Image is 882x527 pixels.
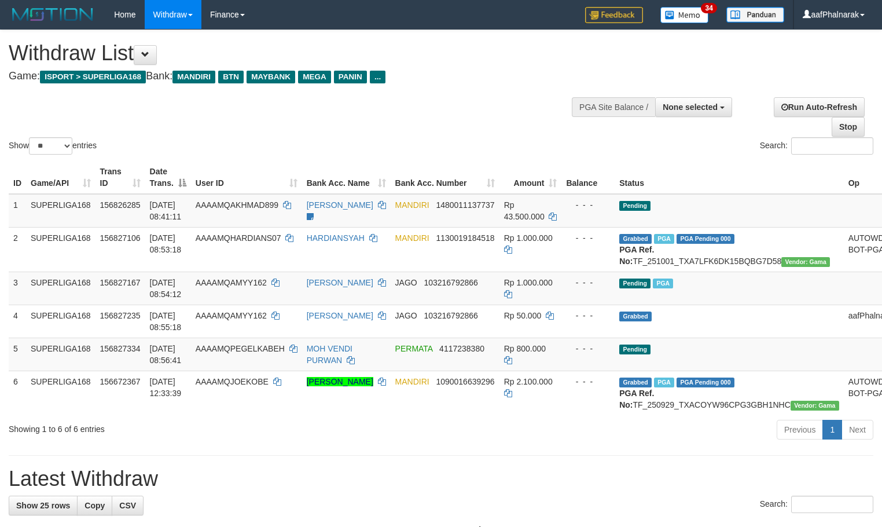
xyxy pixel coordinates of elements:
select: Showentries [29,137,72,155]
div: - - - [566,343,610,354]
td: SUPERLIGA168 [26,227,95,272]
span: 34 [701,3,716,13]
td: 3 [9,272,26,305]
th: Bank Acc. Name: activate to sort column ascending [302,161,391,194]
td: 1 [9,194,26,228]
span: ISPORT > SUPERLIGA168 [40,71,146,83]
div: - - - [566,376,610,387]
a: [PERSON_NAME] [307,377,373,386]
h1: Latest Withdraw [9,467,873,491]
span: [DATE] 12:33:39 [150,377,182,398]
span: Show 25 rows [16,501,70,510]
span: Rp 1.000.000 [504,278,553,287]
td: SUPERLIGA168 [26,371,95,415]
td: SUPERLIGA168 [26,272,95,305]
a: [PERSON_NAME] [307,311,373,320]
span: MANDIRI [172,71,215,83]
span: [DATE] 08:54:12 [150,278,182,299]
th: Amount: activate to sort column ascending [499,161,562,194]
span: Copy 1090016639296 to clipboard [436,377,494,386]
input: Search: [791,496,873,513]
th: User ID: activate to sort column ascending [191,161,302,194]
img: Button%20Memo.svg [660,7,709,23]
span: JAGO [395,311,417,320]
span: MANDIRI [395,233,429,243]
div: Showing 1 to 6 of 6 entries [9,419,359,435]
span: 156827235 [100,311,141,320]
span: PGA Pending [677,234,734,244]
span: Vendor URL: https://trx31.1velocity.biz [781,257,830,267]
span: Grabbed [619,312,652,321]
span: CSV [119,501,136,510]
span: Rp 43.500.000 [504,200,545,221]
span: [DATE] 08:53:18 [150,233,182,254]
span: AAAAMQAKHMAD899 [196,200,278,210]
span: Rp 1.000.000 [504,233,553,243]
a: MOH VENDI PURWAN [307,344,352,365]
span: AAAAMQAMYY162 [196,311,267,320]
span: Grabbed [619,234,652,244]
span: Pending [619,279,651,288]
span: Marked by aafchoeunmanni [653,279,673,288]
span: MEGA [298,71,331,83]
a: 1 [822,420,842,440]
span: 156672367 [100,377,141,386]
td: TF_250929_TXACOYW96CPG3GBH1NHC [615,371,843,415]
span: Rp 800.000 [504,344,546,353]
span: 156827334 [100,344,141,353]
img: panduan.png [726,7,784,23]
td: 4 [9,305,26,338]
td: SUPERLIGA168 [26,194,95,228]
span: 156827106 [100,233,141,243]
td: 6 [9,371,26,415]
div: - - - [566,232,610,244]
span: Grabbed [619,378,652,387]
input: Search: [791,137,873,155]
span: Marked by aafsengchandara [654,378,674,387]
span: Marked by aafchoeunmanni [654,234,674,244]
span: ... [370,71,385,83]
span: PGA Pending [677,378,734,387]
td: SUPERLIGA168 [26,338,95,371]
span: [DATE] 08:41:11 [150,200,182,221]
span: MAYBANK [247,71,295,83]
span: Vendor URL: https://trx31.1velocity.biz [791,401,839,411]
button: None selected [655,97,732,117]
a: Copy [77,496,112,515]
td: 5 [9,338,26,371]
span: 156827167 [100,278,141,287]
span: [DATE] 08:55:18 [150,311,182,332]
span: JAGO [395,278,417,287]
img: MOTION_logo.png [9,6,97,23]
b: PGA Ref. No: [619,245,654,266]
span: 156826285 [100,200,141,210]
span: None selected [663,103,718,112]
span: Copy 103216792866 to clipboard [424,278,477,287]
a: CSV [112,496,144,515]
a: Run Auto-Refresh [774,97,865,117]
a: [PERSON_NAME] [307,278,373,287]
a: HARDIANSYAH [307,233,365,243]
label: Search: [760,496,873,513]
span: Rp 50.000 [504,311,542,320]
span: Copy 1130019184518 to clipboard [436,233,494,243]
th: ID [9,161,26,194]
span: Pending [619,345,651,354]
th: Bank Acc. Number: activate to sort column ascending [391,161,499,194]
span: [DATE] 08:56:41 [150,344,182,365]
td: 2 [9,227,26,272]
span: AAAAMQJOEKOBE [196,377,269,386]
img: Feedback.jpg [585,7,643,23]
div: - - - [566,310,610,321]
h1: Withdraw List [9,42,576,65]
label: Search: [760,137,873,155]
th: Status [615,161,843,194]
span: Pending [619,201,651,211]
span: PERMATA [395,344,433,353]
label: Show entries [9,137,97,155]
span: BTN [218,71,244,83]
th: Game/API: activate to sort column ascending [26,161,95,194]
th: Balance [561,161,615,194]
td: SUPERLIGA168 [26,305,95,338]
div: - - - [566,199,610,211]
